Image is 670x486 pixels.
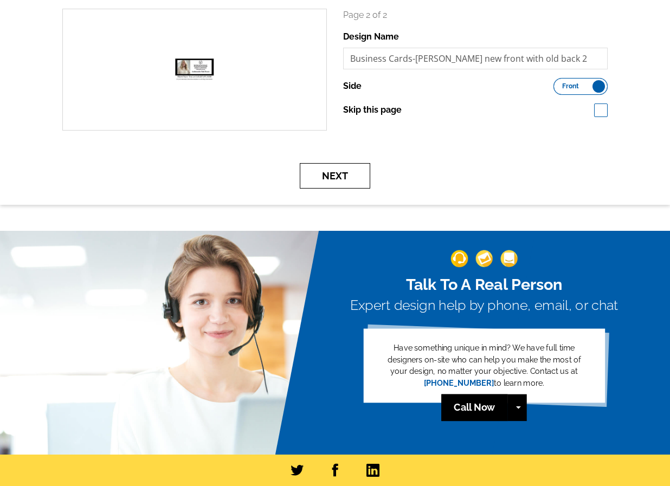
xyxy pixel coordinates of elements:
p: Page 2 of 2 [343,9,608,22]
p: Have something unique in mind? We have full time designers on-site who can help you make the most... [379,342,589,388]
a: [PHONE_NUMBER] [424,378,494,387]
img: support-img-1.png [450,250,468,267]
label: Skip this page [343,103,402,116]
h3: Expert design help by phone, email, or chat [350,297,619,314]
label: Side [343,80,362,93]
span: Front [562,83,579,89]
label: Design Name [343,30,399,43]
h2: Talk To A Real Person [350,275,619,294]
a: Call Now [441,394,507,421]
input: File Name [343,48,608,69]
button: Next [300,163,370,189]
iframe: LiveChat chat widget [453,234,670,486]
